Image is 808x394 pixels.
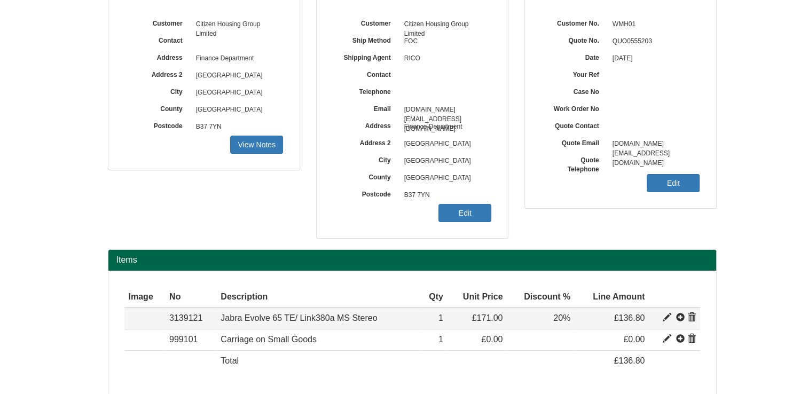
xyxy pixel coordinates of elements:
[333,153,399,165] label: City
[191,119,284,136] span: B37 7YN
[399,119,492,136] span: Finance Department
[541,136,607,148] label: Quote Email
[191,50,284,67] span: Finance Department
[165,329,216,351] td: 999101
[541,50,607,62] label: Date
[333,101,399,114] label: Email
[541,84,607,97] label: Case No
[399,33,492,50] span: FOC
[124,50,191,62] label: Address
[399,50,492,67] span: RICO
[165,287,216,308] th: No
[191,16,284,33] span: Citizen Housing Group Limited
[333,84,399,97] label: Telephone
[333,16,399,28] label: Customer
[607,136,700,153] span: [DOMAIN_NAME][EMAIL_ADDRESS][DOMAIN_NAME]
[399,153,492,170] span: [GEOGRAPHIC_DATA]
[191,84,284,101] span: [GEOGRAPHIC_DATA]
[216,351,419,372] td: Total
[623,335,645,344] span: £0.00
[472,313,503,322] span: £171.00
[191,101,284,119] span: [GEOGRAPHIC_DATA]
[216,287,419,308] th: Description
[614,313,645,322] span: £136.80
[124,101,191,114] label: County
[481,335,503,344] span: £0.00
[333,170,399,182] label: County
[541,33,607,45] label: Quote No.
[333,67,399,80] label: Contact
[448,287,507,308] th: Unit Price
[419,287,447,308] th: Qty
[399,187,492,204] span: B37 7YN
[333,187,399,199] label: Postcode
[614,356,645,365] span: £136.80
[333,33,399,45] label: Ship Method
[438,335,443,344] span: 1
[124,119,191,131] label: Postcode
[124,67,191,80] label: Address 2
[541,16,607,28] label: Customer No.
[124,16,191,28] label: Customer
[553,313,570,322] span: 20%
[541,119,607,131] label: Quote Contact
[230,136,283,154] a: View Notes
[507,287,575,308] th: Discount %
[333,50,399,62] label: Shipping Agent
[221,335,317,344] span: Carriage on Small Goods
[541,67,607,80] label: Your Ref
[399,136,492,153] span: [GEOGRAPHIC_DATA]
[116,255,708,265] h2: Items
[191,67,284,84] span: [GEOGRAPHIC_DATA]
[438,204,491,222] a: Edit
[221,313,377,322] span: Jabra Evolve 65 TE/ Link380a MS Stereo
[438,313,443,322] span: 1
[124,287,166,308] th: Image
[541,153,607,174] label: Quote Telephone
[333,119,399,131] label: Address
[647,174,700,192] a: Edit
[541,101,607,114] label: Work Order No
[607,50,700,67] span: [DATE]
[575,287,649,308] th: Line Amount
[333,136,399,148] label: Address 2
[399,16,492,33] span: Citizen Housing Group Limited
[607,33,700,50] span: QUO0555203
[124,84,191,97] label: City
[399,101,492,119] span: [DOMAIN_NAME][EMAIL_ADDRESS][DOMAIN_NAME]
[124,33,191,45] label: Contact
[165,308,216,329] td: 3139121
[607,16,700,33] span: WMH01
[399,170,492,187] span: [GEOGRAPHIC_DATA]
